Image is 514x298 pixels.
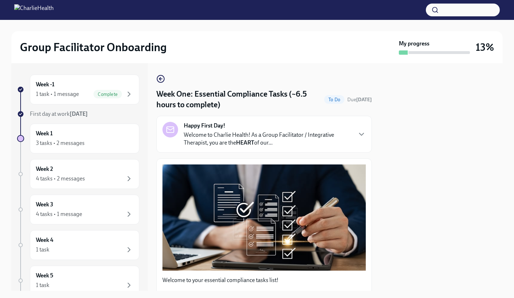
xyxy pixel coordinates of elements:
[36,139,85,147] div: 3 tasks • 2 messages
[356,97,372,103] strong: [DATE]
[36,165,53,173] h6: Week 2
[184,122,225,130] strong: Happy First Day!
[236,139,254,146] strong: HEART
[36,272,53,280] h6: Week 5
[17,75,139,104] a: Week -11 task • 1 messageComplete
[324,97,344,102] span: To Do
[36,201,53,208] h6: Week 3
[14,4,54,16] img: CharlieHealth
[347,97,372,103] span: Due
[30,110,88,117] span: First day at work
[70,110,88,117] strong: [DATE]
[17,195,139,224] a: Week 34 tasks • 1 message
[17,230,139,260] a: Week 41 task
[17,124,139,153] a: Week 13 tasks • 2 messages
[36,246,49,254] div: 1 task
[36,281,49,289] div: 1 task
[162,276,366,284] p: Welcome to your essential compliance tasks list!
[162,164,366,271] button: Zoom image
[20,40,167,54] h2: Group Facilitator Onboarding
[36,210,82,218] div: 4 tasks • 1 message
[36,236,53,244] h6: Week 4
[36,175,85,183] div: 4 tasks • 2 messages
[36,81,54,88] h6: Week -1
[184,131,352,147] p: Welcome to Charlie Health! As a Group Facilitator / Integrative Therapist, you are the of our...
[476,41,494,54] h3: 13%
[36,130,53,137] h6: Week 1
[17,110,139,118] a: First day at work[DATE]
[17,159,139,189] a: Week 24 tasks • 2 messages
[93,92,122,97] span: Complete
[36,90,79,98] div: 1 task • 1 message
[17,266,139,296] a: Week 51 task
[156,89,321,110] h4: Week One: Essential Compliance Tasks (~6.5 hours to complete)
[347,96,372,103] span: September 15th, 2025 10:00
[399,40,429,48] strong: My progress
